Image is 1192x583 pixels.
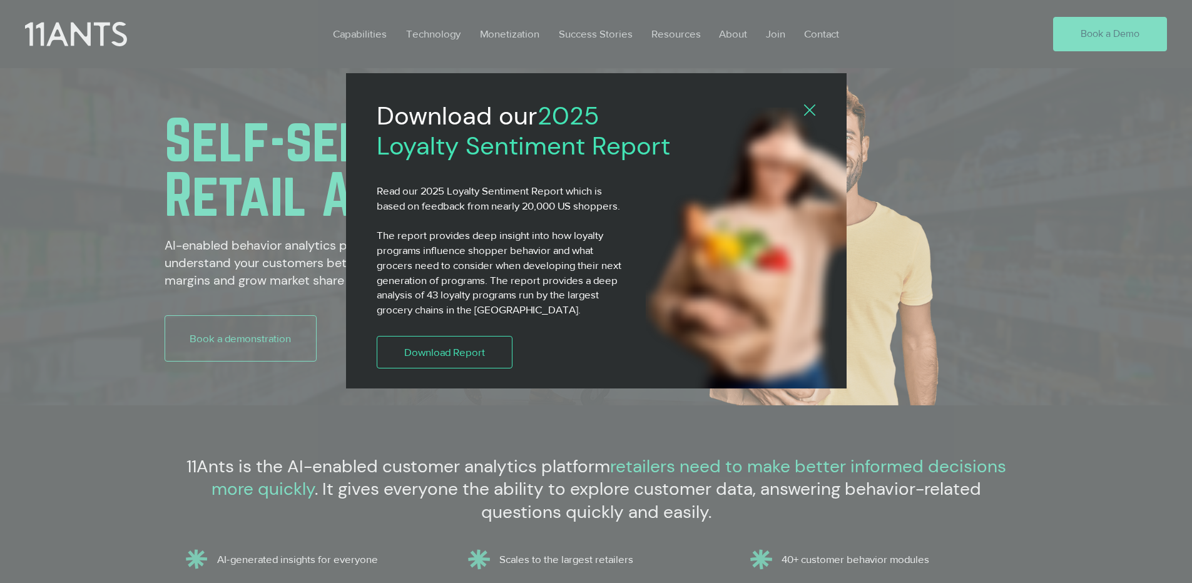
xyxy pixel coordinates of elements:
span: Download our [377,99,537,132]
h2: 2025 Loyalty Sentiment Report [377,101,675,161]
p: The report provides deep insight into how loyalty programs influence shopper behavior and what gr... [377,228,627,317]
div: Back to site [804,104,815,117]
p: Read our 2025 Loyalty Sentiment Report which is based on feedback from nearly 20,000 US shoppers. [377,183,627,213]
a: Download Report [377,336,513,368]
span: Download Report [404,345,485,360]
img: 11ants shopper4.png [646,108,893,401]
